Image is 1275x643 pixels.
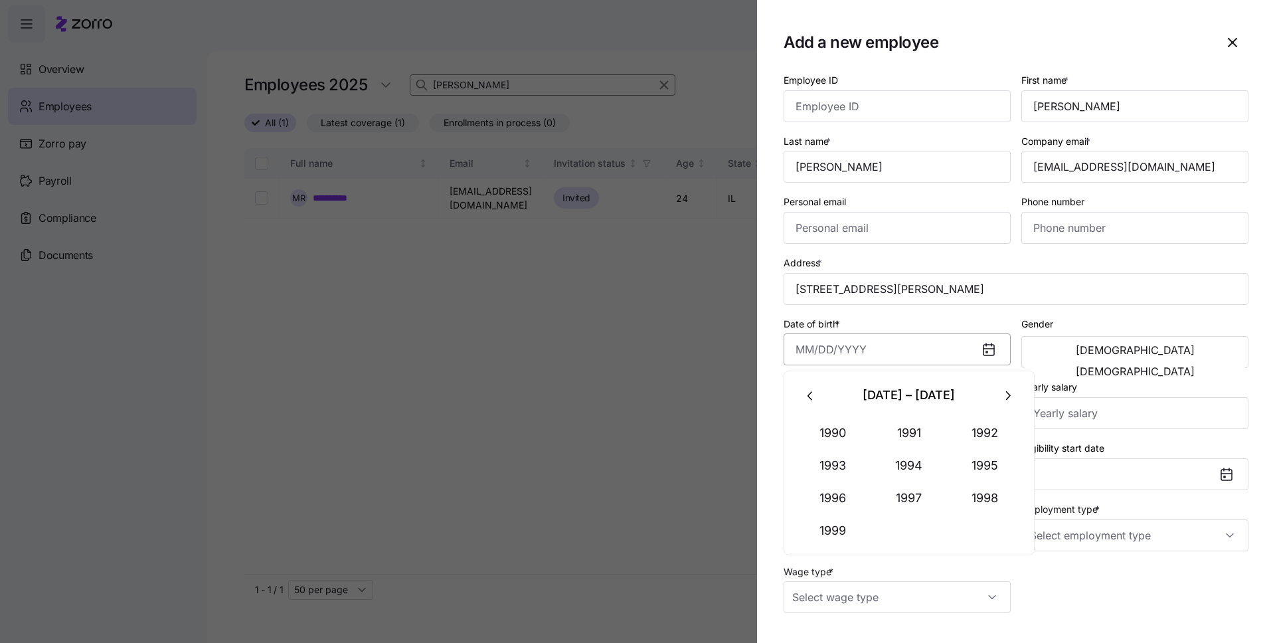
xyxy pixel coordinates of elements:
button: 1992 [948,417,1023,449]
input: Address [784,273,1248,305]
input: Personal email [784,212,1011,244]
button: 1990 [796,417,871,449]
span: [DEMOGRAPHIC_DATA] [1076,366,1195,377]
label: Yearly salary [1021,380,1077,395]
span: [DEMOGRAPHIC_DATA] [1076,345,1195,355]
input: Phone number [1021,212,1248,244]
h1: Add a new employee [784,32,1206,52]
input: Employee ID [784,90,1011,122]
input: Select employment type [1021,519,1248,551]
button: 1996 [796,482,871,514]
button: 1995 [948,450,1023,482]
button: 1994 [871,450,947,482]
button: 1999 [796,515,871,547]
input: Yearly salary [1021,397,1248,429]
button: 1991 [871,417,947,449]
label: Gender [1021,317,1053,331]
label: Phone number [1021,195,1084,209]
button: 1998 [948,482,1023,514]
div: [DATE] – [DATE] [827,379,991,411]
label: Address [784,256,825,270]
button: 1997 [871,482,947,514]
input: First name [1021,90,1248,122]
label: Last name [784,134,833,149]
input: Company email [1021,151,1248,183]
label: Personal email [784,195,846,209]
label: First name [1021,73,1071,88]
label: Employment type [1021,502,1102,517]
input: MM/DD/YYYY [784,333,1011,365]
label: Employee ID [784,73,838,88]
input: Last name [784,151,1011,183]
label: Company email [1021,134,1093,149]
input: Select wage type [784,581,1011,613]
button: 1993 [796,450,871,482]
label: Wage type [784,565,836,579]
label: Eligibility start date [1021,441,1104,456]
label: Date of birth [784,317,843,331]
